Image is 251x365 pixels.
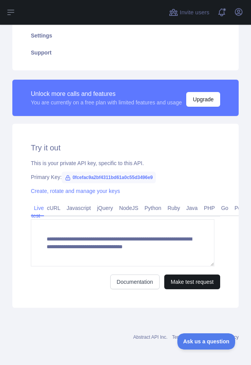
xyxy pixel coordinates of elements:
[31,159,220,167] div: This is your private API key, specific to this API.
[44,202,64,214] a: cURL
[186,92,220,107] button: Upgrade
[172,334,206,340] a: Terms of service
[31,202,44,222] a: Live test
[133,334,168,340] a: Abstract API Inc.
[31,142,220,153] h2: Try it out
[201,202,218,214] a: PHP
[62,172,156,183] span: 0fcefac9a2bf4311bd61a0c55d3496e9
[31,173,220,181] div: Primary Key:
[64,202,94,214] a: Javascript
[164,202,183,214] a: Ruby
[22,44,229,61] a: Support
[183,202,201,214] a: Java
[180,8,209,17] span: Invite users
[116,202,142,214] a: NodeJS
[31,188,120,194] a: Create, rotate and manage your keys
[22,27,229,44] a: Settings
[167,6,211,19] button: Invite users
[110,275,160,289] a: Documentation
[177,333,236,350] iframe: Toggle Customer Support
[142,202,165,214] a: Python
[218,202,231,214] a: Go
[164,275,220,289] button: Make test request
[31,89,182,99] div: Unlock more calls and features
[31,99,182,106] div: You are currently on a free plan with limited features and usage
[94,202,116,214] a: jQuery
